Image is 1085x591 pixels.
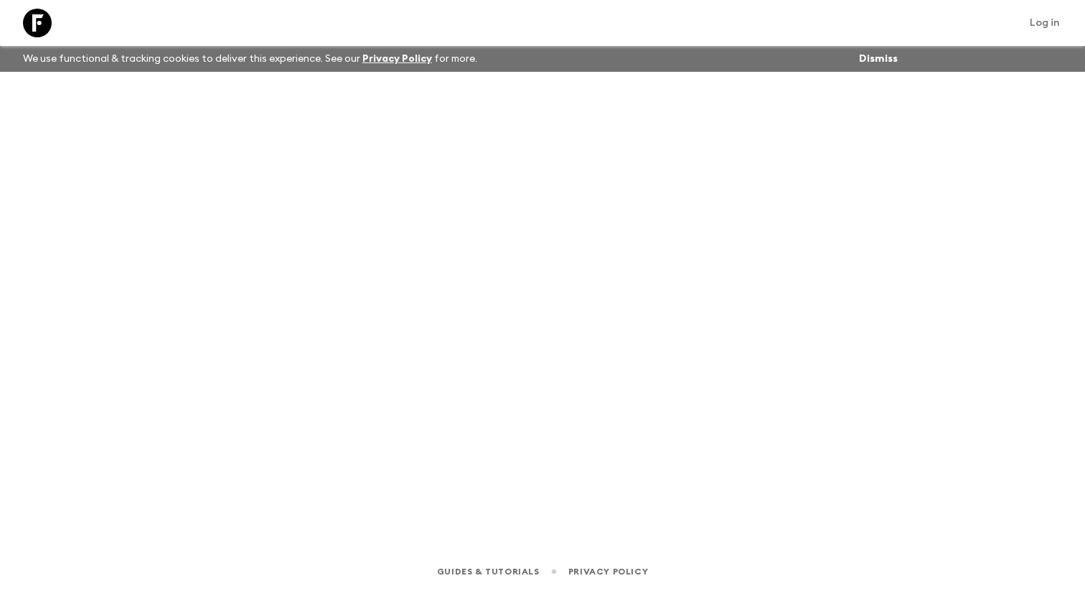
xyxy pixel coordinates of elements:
button: Dismiss [855,49,901,69]
a: Guides & Tutorials [437,564,540,580]
a: Log in [1022,13,1068,33]
a: Privacy Policy [362,54,432,64]
a: Privacy Policy [568,564,648,580]
p: We use functional & tracking cookies to deliver this experience. See our for more. [17,46,483,72]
